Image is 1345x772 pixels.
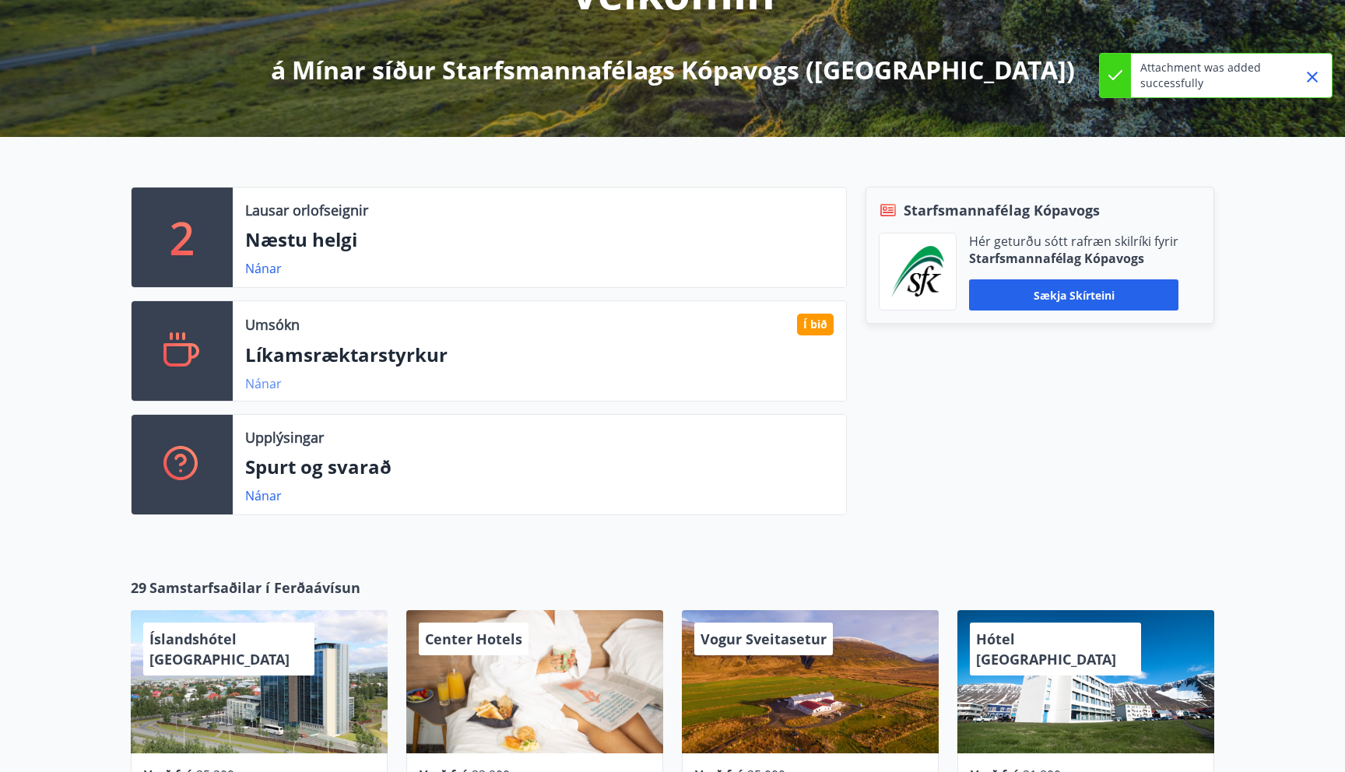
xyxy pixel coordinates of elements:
span: Starfsmannafélag Kópavogs [904,200,1100,220]
div: Í bið [797,314,834,335]
p: Umsókn [245,314,300,335]
span: Center Hotels [425,630,522,648]
p: á Mínar síður Starfsmannafélags Kópavogs ([GEOGRAPHIC_DATA]) [271,53,1075,87]
p: Hér geturðu sótt rafræn skilríki fyrir [969,233,1178,250]
p: Spurt og svarað [245,454,834,480]
p: 2 [170,208,195,267]
p: Upplýsingar [245,427,324,447]
span: Vogur Sveitasetur [701,630,827,648]
a: Nánar [245,260,282,277]
p: Starfsmannafélag Kópavogs [969,250,1178,267]
span: Samstarfsaðilar í Ferðaávísun [149,577,360,598]
span: Íslandshótel [GEOGRAPHIC_DATA] [149,630,290,668]
p: Líkamsræktarstyrkur [245,342,834,368]
a: Nánar [245,375,282,392]
button: Close [1299,64,1326,90]
button: Sækja skírteini [969,279,1178,311]
img: x5MjQkxwhnYn6YREZUTEa9Q4KsBUeQdWGts9Dj4O.png [891,246,944,297]
p: Næstu helgi [245,226,834,253]
span: 29 [131,577,146,598]
a: Nánar [245,487,282,504]
p: Lausar orlofseignir [245,200,368,220]
p: Attachment was added successfully [1140,60,1277,91]
span: Hótel [GEOGRAPHIC_DATA] [976,630,1116,668]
